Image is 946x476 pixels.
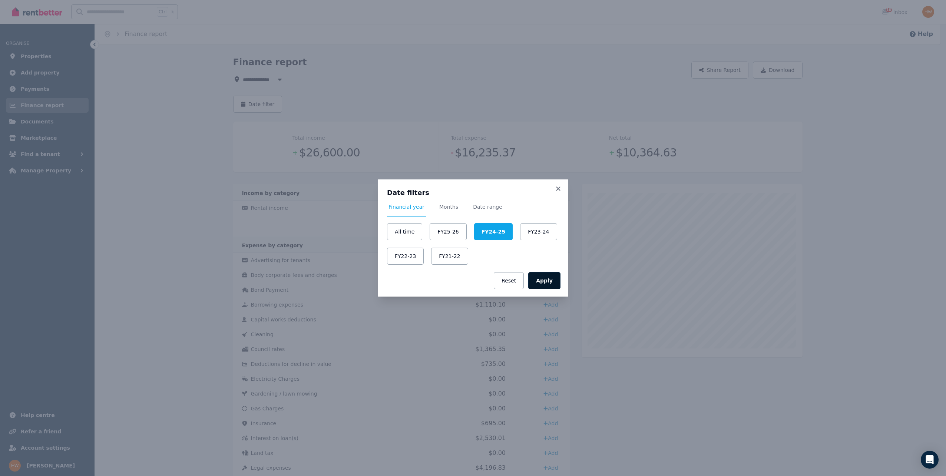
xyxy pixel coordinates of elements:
button: FY24-25 [474,223,513,240]
button: FY21-22 [431,248,468,265]
button: All time [387,223,422,240]
nav: Tabs [387,203,559,217]
span: Financial year [388,203,424,211]
button: FY22-23 [387,248,424,265]
span: Months [439,203,458,211]
button: FY23-24 [520,223,557,240]
span: Date range [473,203,502,211]
button: Apply [528,272,560,289]
button: Reset [494,272,524,289]
h3: Date filters [387,188,559,197]
button: FY25-26 [430,223,466,240]
div: Open Intercom Messenger [921,451,939,469]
